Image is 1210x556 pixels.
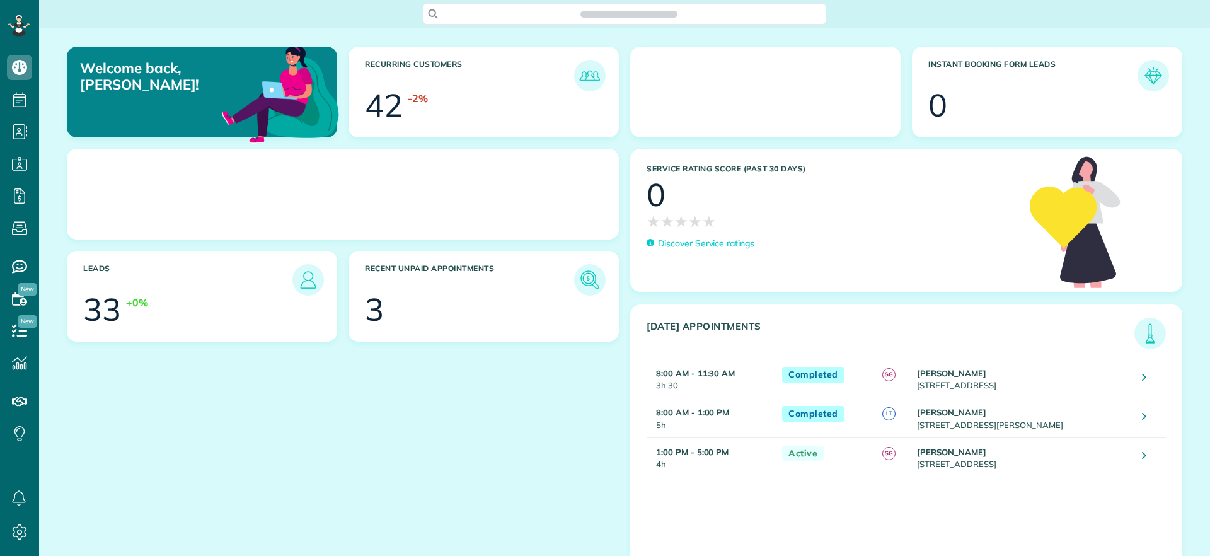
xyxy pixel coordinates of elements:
img: icon_leads-1bed01f49abd5b7fead27621c3d59655bb73ed531f8eeb49469d10e621d6b896.png [296,267,321,292]
span: Completed [782,406,844,422]
span: ★ [647,211,660,233]
span: New [18,315,37,328]
span: Active [782,446,824,461]
img: dashboard_welcome-42a62b7d889689a78055ac9021e634bf52bae3f8056760290aed330b23ab8690.png [219,32,342,154]
td: [STREET_ADDRESS] [914,437,1132,477]
div: -2% [408,91,428,106]
div: 0 [928,90,947,121]
img: icon_unpaid_appointments-47b8ce3997adf2238b356f14209ab4cced10bd1f174958f3ca8f1d0dd7fffeee.png [577,267,602,292]
span: LT [882,407,896,420]
h3: Recurring Customers [365,60,574,91]
p: Discover Service ratings [658,237,754,250]
td: [STREET_ADDRESS][PERSON_NAME] [914,398,1132,437]
div: +0% [126,296,148,310]
h3: [DATE] Appointments [647,321,1134,349]
img: icon_recurring_customers-cf858462ba22bcd05b5a5880d41d6543d210077de5bb9ebc9590e49fd87d84ed.png [577,63,602,88]
td: [STREET_ADDRESS] [914,359,1132,398]
span: ★ [660,211,674,233]
span: Search ZenMaid… [593,8,664,20]
strong: [PERSON_NAME] [917,368,986,378]
img: icon_form_leads-04211a6a04a5b2264e4ee56bc0799ec3eb69b7e499cbb523a139df1d13a81ae0.png [1141,63,1166,88]
strong: 1:00 PM - 5:00 PM [656,447,729,457]
a: Discover Service ratings [647,237,754,250]
span: New [18,283,37,296]
span: ★ [688,211,702,233]
h3: Instant Booking Form Leads [928,60,1138,91]
span: ★ [702,211,716,233]
strong: 8:00 AM - 11:30 AM [656,368,735,378]
span: ★ [674,211,688,233]
strong: [PERSON_NAME] [917,407,986,417]
span: SG [882,447,896,460]
strong: [PERSON_NAME] [917,447,986,457]
strong: 8:00 AM - 1:00 PM [656,407,729,417]
p: Welcome back, [PERSON_NAME]! [80,60,251,93]
div: 33 [83,294,121,325]
h3: Service Rating score (past 30 days) [647,165,1017,173]
h3: Leads [83,264,292,296]
div: 0 [647,179,665,211]
div: 42 [365,90,403,121]
td: 5h [647,398,776,437]
td: 3h 30 [647,359,776,398]
img: icon_todays_appointments-901f7ab196bb0bea1936b74009e4eb5ffbc2d2711fa7634e0d609ed5ef32b18b.png [1138,321,1163,346]
h3: Recent unpaid appointments [365,264,574,296]
div: 3 [365,294,384,325]
td: 4h [647,437,776,477]
span: Completed [782,367,844,383]
span: SG [882,368,896,381]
